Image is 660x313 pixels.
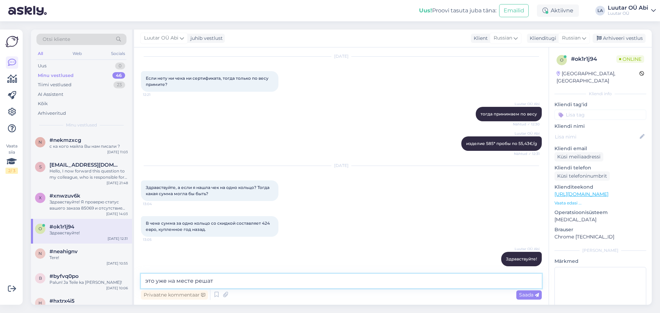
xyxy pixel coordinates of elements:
[514,151,540,156] span: Nähtud ✓ 12:31
[146,185,271,196] span: Здравствуйте, а если я нашла чек на одно кольцо? Тогда какая сумма могла бы быть?
[143,237,169,242] span: 13:05
[38,91,63,98] div: AI Assistent
[108,236,128,241] div: [DATE] 12:31
[38,100,48,107] div: Kõik
[39,195,42,200] span: x
[466,141,537,146] span: изделие 585* пробы по 55,43€/g
[143,201,169,206] span: 13:04
[49,143,128,149] div: с ка кого майла Вы нам писали ?
[38,63,46,69] div: Uus
[554,247,646,254] div: [PERSON_NAME]
[106,286,128,291] div: [DATE] 10:06
[554,200,646,206] p: Vaata edasi ...
[499,4,529,17] button: Emailid
[36,49,44,58] div: All
[514,246,540,251] span: Luutar OÜ Abi
[112,72,125,79] div: 46
[49,162,121,168] span: skell70@mail.ru
[554,226,646,233] p: Brauser
[5,35,19,48] img: Askly Logo
[554,209,646,216] p: Operatsioonisüsteem
[514,267,540,272] span: 13:08
[608,11,648,16] div: Luutar OÜ
[506,256,537,261] span: Здравствуйте!
[38,139,42,145] span: n
[608,5,656,16] a: Luutar OÜ AbiLuutar OÜ
[39,164,42,169] span: s
[144,34,178,42] span: Luutar OÜ Abi
[554,183,646,191] p: Klienditeekond
[107,261,128,266] div: [DATE] 10:55
[49,137,81,143] span: #nekmzxcg
[38,72,74,79] div: Minu vestlused
[5,143,18,174] div: Vaata siia
[141,274,542,288] textarea: это уже на месте реша
[554,171,610,181] div: Küsi telefoninumbrit
[49,248,78,255] span: #neahignv
[481,111,537,116] span: тогда принимаем по весу
[519,292,539,298] span: Saada
[554,164,646,171] p: Kliendi telefon
[554,145,646,152] p: Kliendi email
[593,34,646,43] div: Arhiveeri vestlus
[38,81,71,88] div: Tiimi vestlused
[554,191,608,197] a: [URL][DOMAIN_NAME]
[527,35,556,42] div: Klienditugi
[554,258,646,265] p: Märkmed
[49,193,80,199] span: #xnwzuv6k
[113,81,125,88] div: 23
[188,35,223,42] div: juhib vestlust
[49,224,74,230] span: #ok1r1j94
[141,163,542,169] div: [DATE]
[608,5,648,11] div: Luutar OÜ Abi
[571,55,616,63] div: # ok1r1j94
[146,221,271,232] span: В чеке сумма за одно кольцо со скидкой составляет 424 евро, купленное год назад.
[554,152,603,161] div: Küsi meiliaadressi
[554,91,646,97] div: Kliendi info
[514,131,540,136] span: Luutar OÜ Abi
[494,34,512,42] span: Russian
[107,180,128,186] div: [DATE] 21:48
[513,122,540,127] span: Nähtud ✓ 12:30
[560,57,563,63] span: o
[49,199,128,211] div: Здравствуйте! Я проверю статус вашего заказа 85069 и отсутствие подтверждения по электронной почт...
[49,230,128,236] div: Здравствуйте!
[419,7,432,14] b: Uus!
[49,304,128,310] div: Хорошо
[471,35,488,42] div: Klient
[5,168,18,174] div: 2 / 3
[107,149,128,155] div: [DATE] 11:03
[419,7,496,15] div: Proovi tasuta juba täna:
[38,110,66,117] div: Arhiveeritud
[616,55,644,63] span: Online
[562,34,581,42] span: Russian
[115,63,125,69] div: 0
[49,279,128,286] div: Palun! Ja Teile ka [PERSON_NAME]!
[554,101,646,108] p: Kliendi tag'id
[71,49,83,58] div: Web
[141,290,208,300] div: Privaatne kommentaar
[49,168,128,180] div: Hello, I now forward this question to my colleague, who is responsible for this. The reply will b...
[106,211,128,216] div: [DATE] 14:03
[38,300,42,305] span: h
[110,49,126,58] div: Socials
[554,233,646,241] p: Chrome [TECHNICAL_ID]
[141,53,542,59] div: [DATE]
[554,110,646,120] input: Lisa tag
[43,36,70,43] span: Otsi kliente
[514,101,540,107] span: Luutar OÜ Abi
[554,123,646,130] p: Kliendi nimi
[555,133,638,141] input: Lisa nimi
[38,226,42,231] span: o
[66,122,97,128] span: Minu vestlused
[595,6,605,15] div: LA
[146,76,269,87] span: Если нету ни чека ни сертификата, тогда только по весу примите?
[537,4,579,17] div: Aktiivne
[38,251,42,256] span: n
[39,276,42,281] span: b
[143,92,169,97] span: 12:21
[49,273,79,279] span: #byfvq0po
[49,255,128,261] div: Tere!
[557,70,639,85] div: [GEOGRAPHIC_DATA], [GEOGRAPHIC_DATA]
[554,216,646,223] p: [MEDICAL_DATA]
